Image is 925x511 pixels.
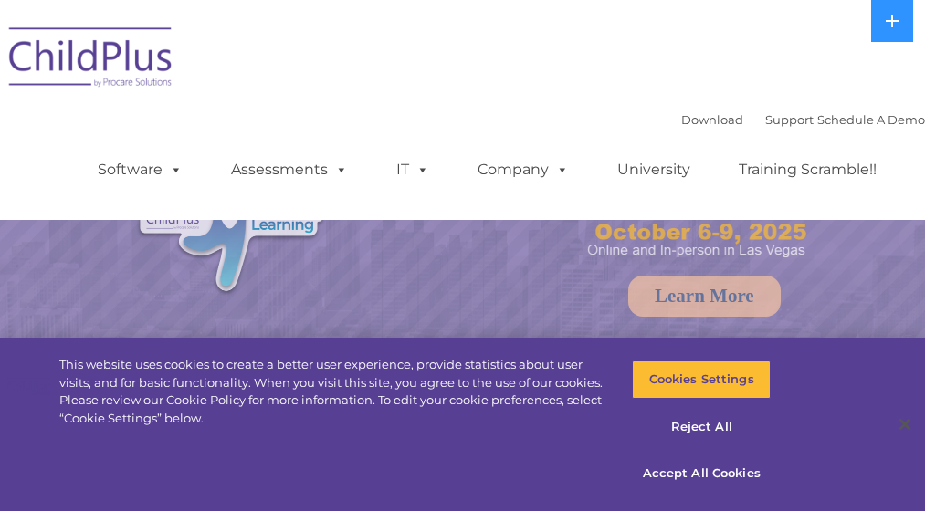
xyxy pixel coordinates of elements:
[628,276,781,317] a: Learn More
[817,112,925,127] a: Schedule A Demo
[632,454,771,493] button: Accept All Cookies
[632,360,771,399] button: Cookies Settings
[720,151,895,188] a: Training Scramble!!
[459,151,587,188] a: Company
[681,112,743,127] a: Download
[213,151,366,188] a: Assessments
[632,408,771,446] button: Reject All
[599,151,709,188] a: University
[765,112,814,127] a: Support
[885,404,925,444] button: Close
[378,151,447,188] a: IT
[59,356,604,427] div: This website uses cookies to create a better user experience, provide statistics about user visit...
[79,151,201,188] a: Software
[681,112,925,127] font: |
